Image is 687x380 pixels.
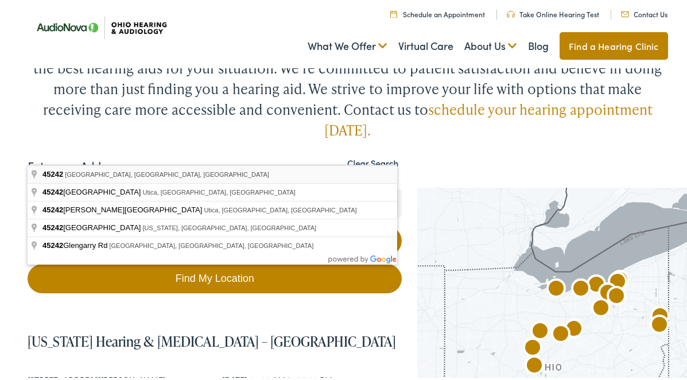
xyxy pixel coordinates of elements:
[65,169,269,176] span: [GEOGRAPHIC_DATA], [GEOGRAPHIC_DATA], [GEOGRAPHIC_DATA]
[28,329,396,348] a: [US_STATE] Hearing & [MEDICAL_DATA] – [GEOGRAPHIC_DATA]
[507,9,515,15] img: Headphones icone to schedule online hearing test in Cincinnati, OH
[621,9,629,15] img: Mail icon representing email contact with Ohio Hearing in Cincinnati, OH
[42,239,63,247] span: 45242
[398,34,453,53] a: Virtual Care
[42,203,63,212] span: 45242
[142,222,316,229] span: [US_STATE], [GEOGRAPHIC_DATA], [GEOGRAPHIC_DATA]
[28,14,667,138] div: When you visit any of the [US_STATE] Hearing & [MEDICAL_DATA] locations throughout the [GEOGRAPHI...
[109,240,313,247] span: [GEOGRAPHIC_DATA], [GEOGRAPHIC_DATA], [GEOGRAPHIC_DATA]
[42,185,142,194] span: [GEOGRAPHIC_DATA]
[42,185,63,194] span: 45242
[507,7,599,17] a: Take Online Hearing Test
[42,221,63,230] span: 45242
[344,156,402,166] button: Clear Search
[28,262,402,291] a: Find My Location
[28,156,121,172] label: Enter your Address
[583,289,619,325] div: AudioNova
[538,269,575,306] div: AudioNova
[142,187,295,193] span: Utica, [GEOGRAPHIC_DATA], [GEOGRAPHIC_DATA]
[601,261,638,297] div: Ohio Hearing &#038; Audiology by AudioNova
[42,168,63,176] span: 45242
[522,312,558,348] div: Ohio Hearing & Audiology by AudioNova
[641,305,678,342] div: AudioNova
[325,98,653,137] a: schedule your hearing appointment [DATE].
[455,180,469,194] button: Search
[390,7,485,17] a: Schedule an Appointment
[642,297,678,334] div: AudioNova
[560,30,667,57] a: Find a Hearing Clinic
[589,273,626,310] div: AudioNova
[542,315,579,351] div: AudioNova
[578,265,615,302] div: AudioNova
[598,277,635,313] div: AudioNova
[621,7,667,17] a: Contact Us
[464,34,517,53] a: About Us
[562,269,599,306] div: Ohio Hearing &#038; Audiology &#8211; Amherst
[308,34,387,53] a: What We Offer
[390,8,397,15] img: Calendar Icon to schedule a hearing appointment in Cincinnati, OH
[42,203,204,212] span: [PERSON_NAME][GEOGRAPHIC_DATA]
[42,221,142,230] span: [GEOGRAPHIC_DATA]
[42,239,109,247] span: Glengarry Rd
[528,34,549,53] a: Blog
[556,309,592,346] div: Ohio Hearing &#038; Audiology by AudioNova
[514,328,551,365] div: AudioNova
[204,204,356,211] span: Utica, [GEOGRAPHIC_DATA], [GEOGRAPHIC_DATA]
[599,262,636,299] div: AudioNova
